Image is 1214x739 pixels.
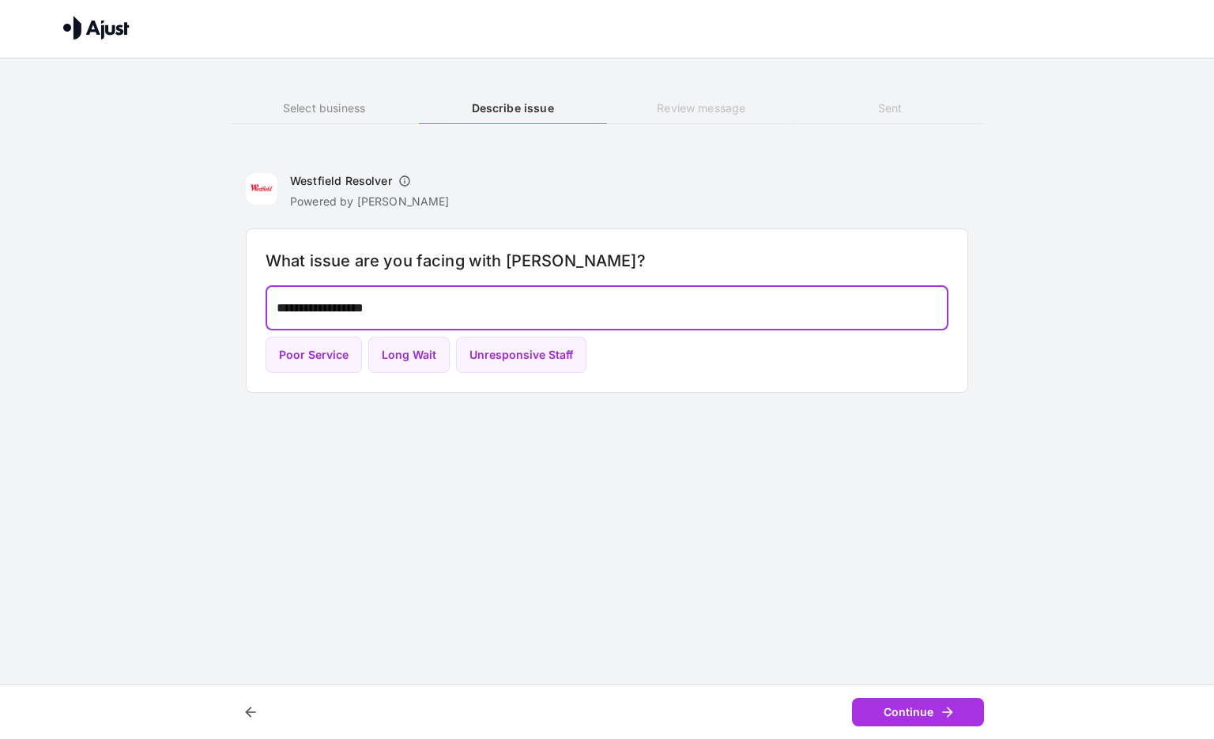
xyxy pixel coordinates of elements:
[266,337,362,374] button: Poor Service
[368,337,450,374] button: Long Wait
[290,173,392,189] h6: Westfield Resolver
[290,194,450,209] p: Powered by [PERSON_NAME]
[456,337,586,374] button: Unresponsive Staff
[852,698,984,727] button: Continue
[419,100,607,117] h6: Describe issue
[246,173,277,205] img: Westfield
[796,100,984,117] h6: Sent
[266,248,948,273] h6: What issue are you facing with [PERSON_NAME]?
[63,16,130,40] img: Ajust
[607,100,795,117] h6: Review message
[230,100,418,117] h6: Select business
